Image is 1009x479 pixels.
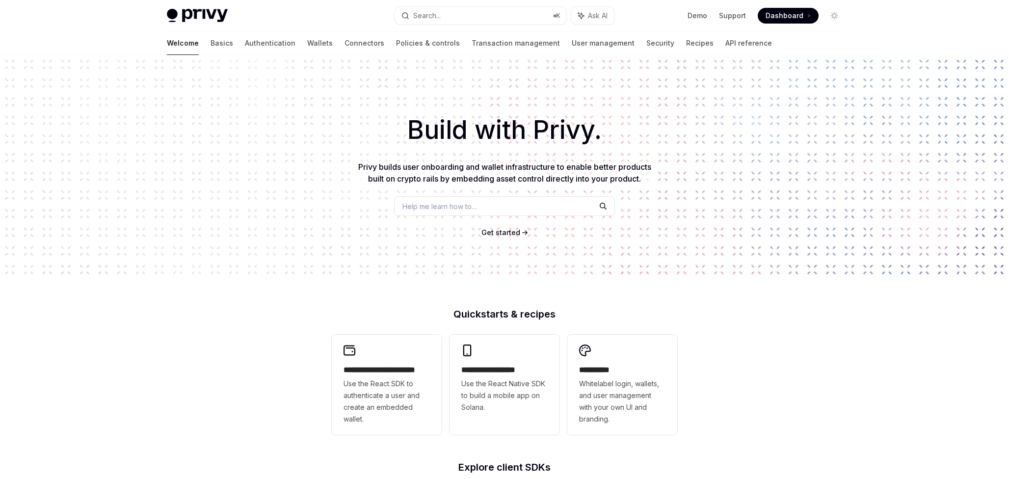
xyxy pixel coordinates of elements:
[461,378,548,413] span: Use the React Native SDK to build a mobile app on Solana.
[826,8,842,24] button: Toggle dark mode
[646,31,674,55] a: Security
[245,31,295,55] a: Authentication
[472,31,560,55] a: Transaction management
[332,462,677,472] h2: Explore client SDKs
[211,31,233,55] a: Basics
[758,8,819,24] a: Dashboard
[396,31,460,55] a: Policies & controls
[686,31,714,55] a: Recipes
[167,9,228,23] img: light logo
[553,12,560,20] span: ⌘ K
[579,378,665,425] span: Whitelabel login, wallets, and user management with your own UI and branding.
[167,31,199,55] a: Welcome
[358,162,651,184] span: Privy builds user onboarding and wallet infrastructure to enable better products built on crypto ...
[344,378,430,425] span: Use the React SDK to authenticate a user and create an embedded wallet.
[567,335,677,435] a: **** *****Whitelabel login, wallets, and user management with your own UI and branding.
[450,335,559,435] a: **** **** **** ***Use the React Native SDK to build a mobile app on Solana.
[481,228,520,238] a: Get started
[413,10,441,22] div: Search...
[395,7,566,25] button: Search...⌘K
[571,7,614,25] button: Ask AI
[402,201,477,212] span: Help me learn how to…
[588,11,608,21] span: Ask AI
[481,228,520,237] span: Get started
[725,31,772,55] a: API reference
[16,111,993,149] h1: Build with Privy.
[572,31,635,55] a: User management
[345,31,384,55] a: Connectors
[688,11,707,21] a: Demo
[766,11,803,21] span: Dashboard
[719,11,746,21] a: Support
[307,31,333,55] a: Wallets
[332,309,677,319] h2: Quickstarts & recipes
